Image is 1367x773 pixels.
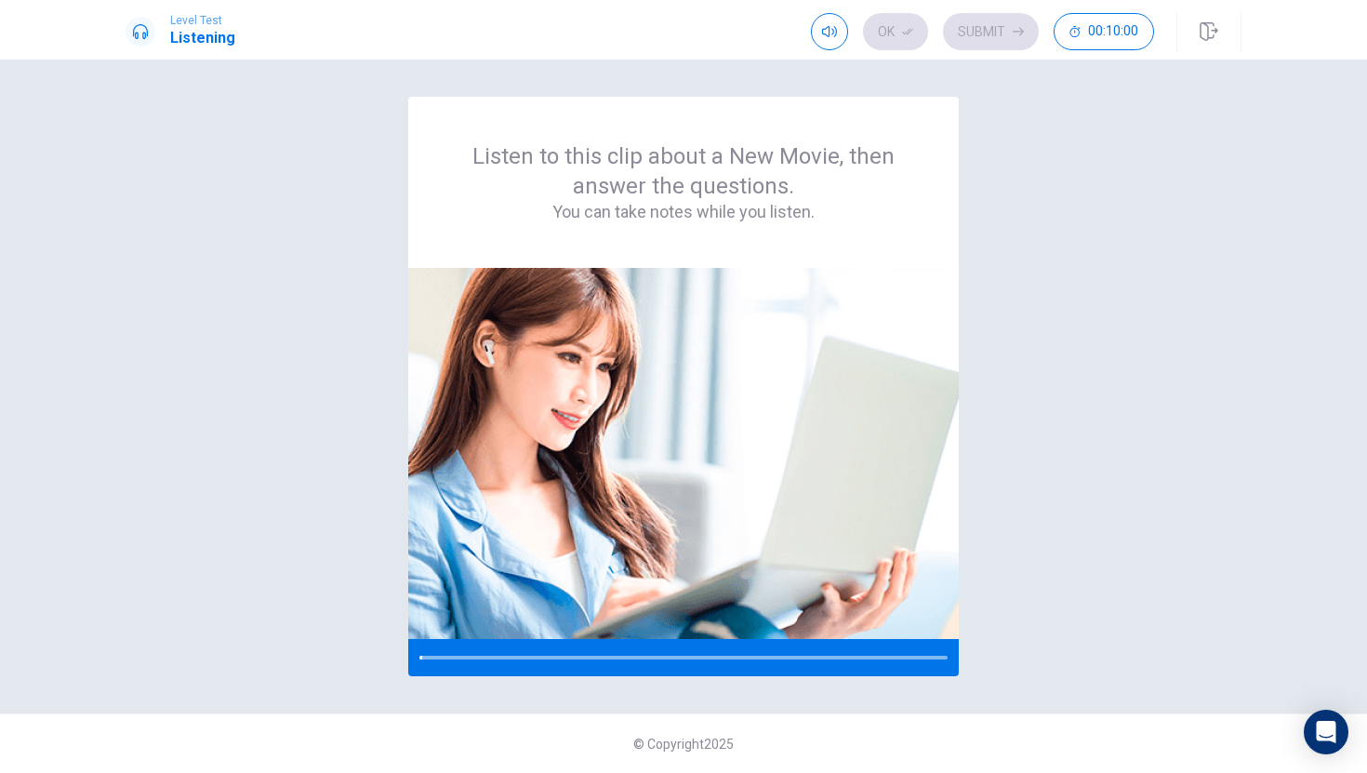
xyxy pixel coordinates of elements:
[1088,24,1138,39] span: 00:10:00
[1304,710,1348,754] div: Open Intercom Messenger
[453,201,914,223] h4: You can take notes while you listen.
[1054,13,1154,50] button: 00:10:00
[170,27,235,49] h1: Listening
[408,268,959,639] img: passage image
[170,14,235,27] span: Level Test
[633,737,734,752] span: © Copyright 2025
[453,141,914,223] div: Listen to this clip about a New Movie, then answer the questions.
